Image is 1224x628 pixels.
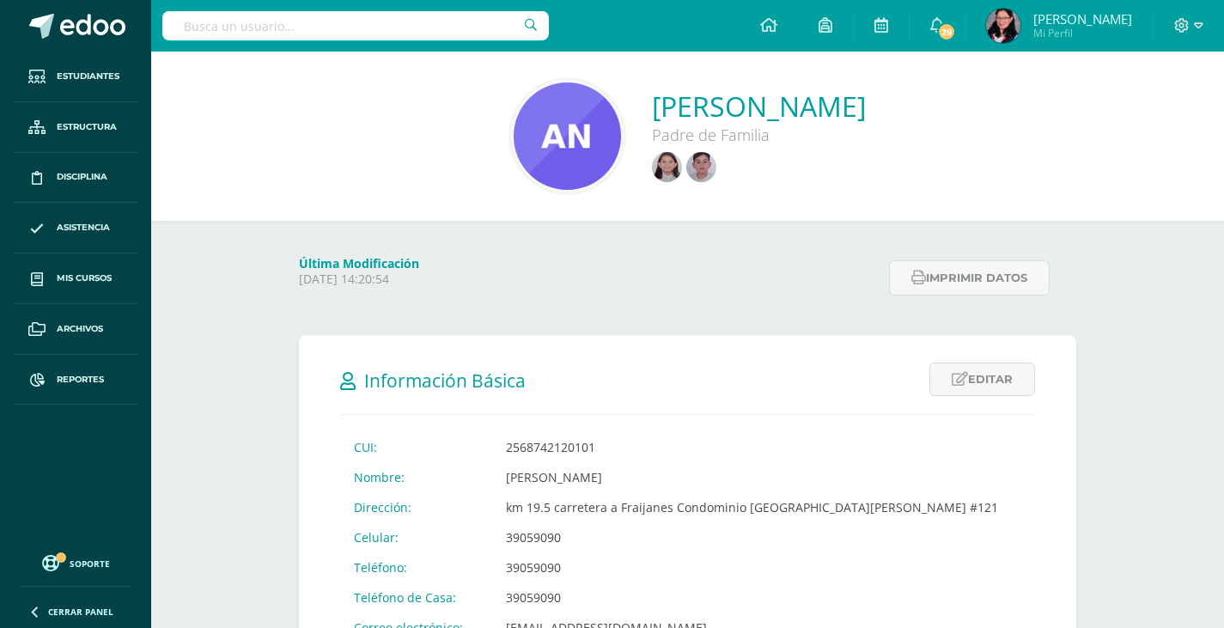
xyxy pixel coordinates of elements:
[14,52,137,102] a: Estudiantes
[340,492,492,522] td: Dirección:
[652,88,866,125] a: [PERSON_NAME]
[70,558,110,570] span: Soporte
[652,125,866,145] div: Padre de Familia
[57,170,107,184] span: Disciplina
[889,260,1050,296] button: Imprimir datos
[299,255,879,271] h4: Última Modificación
[48,606,113,618] span: Cerrar panel
[1033,10,1132,27] span: [PERSON_NAME]
[14,102,137,153] a: Estructura
[364,369,526,393] span: Información Básica
[57,221,110,235] span: Asistencia
[14,153,137,204] a: Disciplina
[492,432,1012,462] td: 2568742120101
[299,271,879,287] p: [DATE] 14:20:54
[57,271,112,285] span: Mis cursos
[986,9,1020,43] img: 5b5dc2834911c0cceae0df2d5a0ff844.png
[492,552,1012,582] td: 39059090
[21,551,131,574] a: Soporte
[340,582,492,613] td: Teléfono de Casa:
[937,22,956,41] span: 29
[14,304,137,355] a: Archivos
[652,152,682,182] img: f31b9e0fe1822b813feb8a54bb84123c.png
[929,363,1035,396] a: Editar
[686,152,716,182] img: 696dafbc5c95eec6714753d5fc738c40.png
[492,492,1012,522] td: km 19.5 carretera a Fraijanes Condominio [GEOGRAPHIC_DATA][PERSON_NAME] #121
[14,203,137,253] a: Asistencia
[492,522,1012,552] td: 39059090
[57,373,104,387] span: Reportes
[340,462,492,492] td: Nombre:
[340,522,492,552] td: Celular:
[57,120,117,134] span: Estructura
[340,432,492,462] td: CUI:
[1033,26,1132,40] span: Mi Perfil
[514,82,621,190] img: f8a563ff7cd59d53887b7808b8364a89.png
[57,322,103,336] span: Archivos
[340,552,492,582] td: Teléfono:
[162,11,549,40] input: Busca un usuario...
[492,582,1012,613] td: 39059090
[57,70,119,83] span: Estudiantes
[492,462,1012,492] td: [PERSON_NAME]
[14,355,137,405] a: Reportes
[14,253,137,304] a: Mis cursos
